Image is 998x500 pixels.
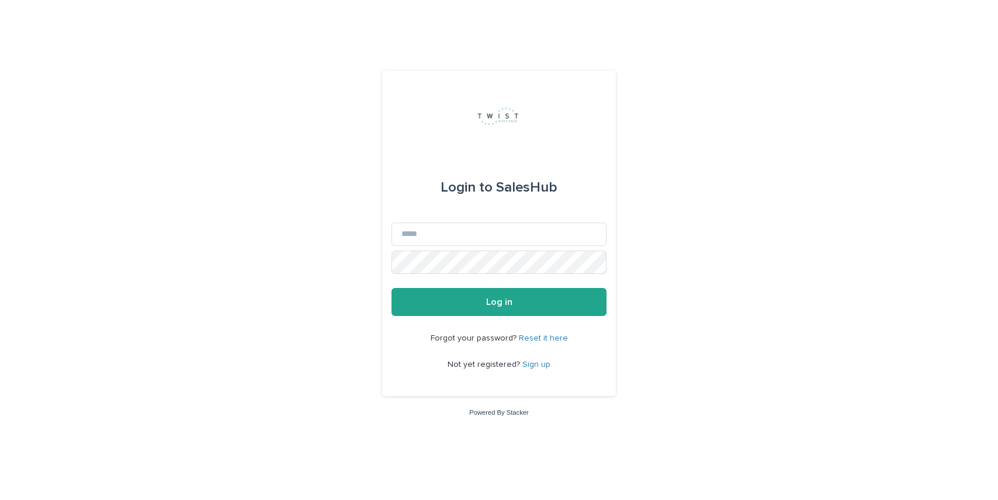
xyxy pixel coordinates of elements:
[469,409,528,416] a: Powered By Stacker
[467,99,531,134] img: zK1b87TRRSSy4lfKuX2T
[486,297,512,307] span: Log in
[441,171,557,204] div: SalesHub
[448,360,522,369] span: Not yet registered?
[519,334,568,342] a: Reset it here
[391,288,607,316] button: Log in
[522,360,550,369] a: Sign up
[431,334,519,342] span: Forgot your password?
[441,180,493,195] span: Login to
